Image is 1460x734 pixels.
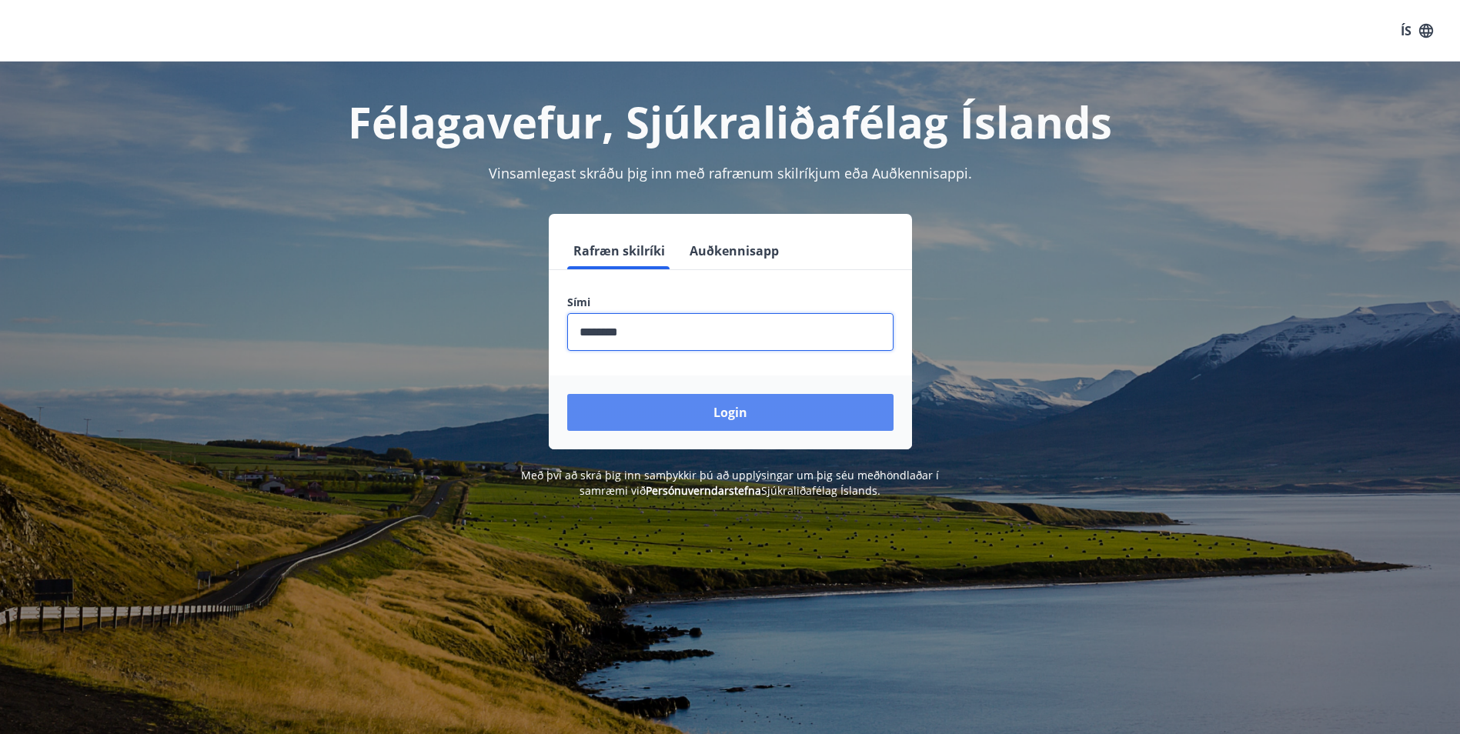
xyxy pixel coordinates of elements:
[683,232,785,269] button: Auðkennisapp
[567,295,894,310] label: Sími
[1392,17,1442,45] button: ÍS
[521,468,939,498] span: Með því að skrá þig inn samþykkir þú að upplýsingar um þig séu meðhöndlaðar í samræmi við Sjúkral...
[195,92,1266,151] h1: Félagavefur, Sjúkraliðafélag Íslands
[646,483,761,498] a: Persónuverndarstefna
[567,232,671,269] button: Rafræn skilríki
[489,164,972,182] span: Vinsamlegast skráðu þig inn með rafrænum skilríkjum eða Auðkennisappi.
[567,394,894,431] button: Login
